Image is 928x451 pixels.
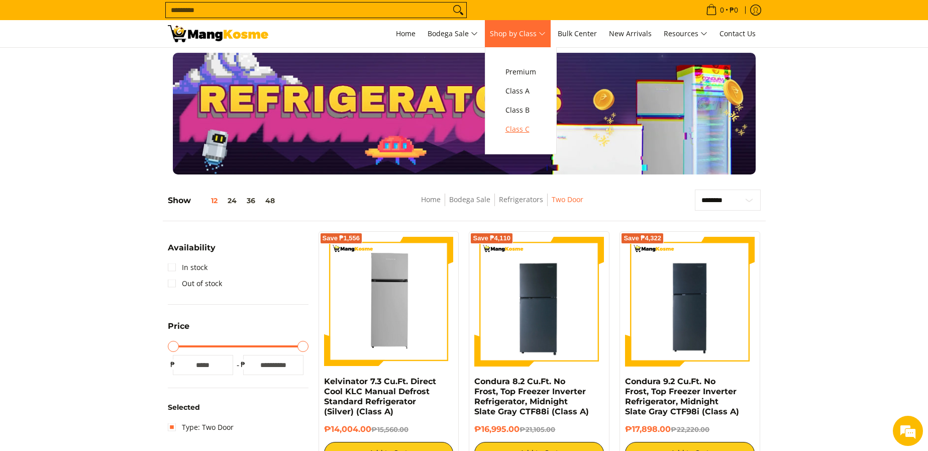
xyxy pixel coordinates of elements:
img: Bodega Sale Refrigerator l Mang Kosme: Home Appliances Warehouse Sale Two Door [168,25,268,42]
a: Bodega Sale [423,20,483,47]
span: ₱ [168,359,178,370]
span: Class A [505,85,536,98]
span: • [703,5,741,16]
span: Premium [505,66,536,78]
span: New Arrivals [609,29,652,38]
h5: Show [168,196,280,206]
button: 24 [223,197,242,205]
span: Bodega Sale [428,28,478,40]
span: Class B [505,104,536,117]
nav: Main Menu [278,20,761,47]
del: ₱15,560.00 [371,425,408,433]
h6: Selected [168,403,308,412]
a: Class C [500,120,541,139]
span: Contact Us [719,29,756,38]
span: Shop by Class [490,28,546,40]
a: Bulk Center [553,20,602,47]
span: Price [168,322,189,330]
a: Refrigerators [499,195,543,204]
h6: ₱14,004.00 [324,424,454,434]
span: Save ₱4,110 [473,235,510,241]
summary: Open [168,244,216,259]
h6: ₱16,995.00 [474,424,604,434]
button: 48 [260,197,280,205]
span: Resources [664,28,707,40]
nav: Breadcrumbs [352,194,652,216]
button: 36 [242,197,260,205]
summary: Open [168,322,189,338]
span: Two Door [552,194,583,206]
span: ₱ [238,359,248,370]
a: Condura 9.2 Cu.Ft. No Frost, Top Freezer Inverter Refrigerator, Midnight Slate Gray CTF98i (Class A) [625,377,739,416]
a: Contact Us [714,20,761,47]
img: Kelvinator 7.3 Cu.Ft. Direct Cool KLC Manual Defrost Standard Refrigerator (Silver) (Class A) [324,237,454,367]
a: Home [421,195,441,204]
a: Type: Two Door [168,419,234,435]
span: Bulk Center [558,29,597,38]
del: ₱21,105.00 [520,425,555,433]
span: Save ₱1,556 [323,235,360,241]
span: Class C [505,123,536,136]
img: Condura 9.2 Cu.Ft. No Frost, Top Freezer Inverter Refrigerator, Midnight Slate Gray CTF98i (Class A) [625,237,755,367]
span: Save ₱4,322 [624,235,661,241]
button: 12 [191,197,223,205]
a: Shop by Class [485,20,551,47]
a: Class B [500,101,541,120]
a: In stock [168,259,208,276]
a: Home [391,20,421,47]
span: 0 [718,7,726,14]
span: ₱0 [728,7,740,14]
h6: ₱17,898.00 [625,424,755,434]
a: Condura 8.2 Cu.Ft. No Frost, Top Freezer Inverter Refrigerator, Midnight Slate Gray CTF88i (Class A) [474,377,589,416]
a: New Arrivals [604,20,657,47]
a: Class A [500,81,541,101]
span: Home [396,29,416,38]
img: Condura 8.2 Cu.Ft. No Frost, Top Freezer Inverter Refrigerator, Midnight Slate Gray CTF88i (Class A) [474,237,604,367]
del: ₱22,220.00 [671,425,709,433]
a: Kelvinator 7.3 Cu.Ft. Direct Cool KLC Manual Defrost Standard Refrigerator (Silver) (Class A) [324,377,436,416]
a: Out of stock [168,276,222,292]
a: Resources [659,20,712,47]
a: Bodega Sale [449,195,490,204]
button: Search [450,3,466,18]
span: Availability [168,244,216,252]
a: Premium [500,62,541,81]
